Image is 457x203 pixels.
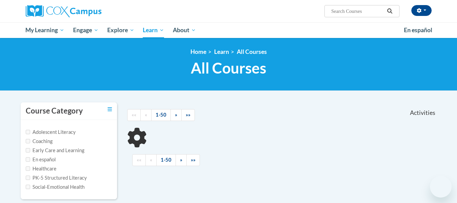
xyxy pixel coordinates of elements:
[186,112,190,118] span: »»
[132,154,146,166] a: Begining
[399,23,437,37] a: En español
[132,112,136,118] span: ««
[26,166,30,171] input: Checkbox for Options
[138,22,168,38] a: Learn
[176,154,187,166] a: Next
[156,154,176,166] a: 1-50
[16,22,442,38] div: Main menu
[26,156,56,163] label: En español
[69,22,103,38] a: Engage
[26,176,30,180] input: Checkbox for Options
[26,5,154,17] a: Cox Campus
[180,157,182,163] span: »
[127,109,141,121] a: Begining
[26,157,30,162] input: Checkbox for Options
[173,26,196,34] span: About
[26,165,56,172] label: Healthcare
[26,185,30,189] input: Checkbox for Options
[26,5,101,17] img: Cox Campus
[25,26,64,34] span: My Learning
[175,112,177,118] span: »
[237,48,267,55] a: All Courses
[151,109,171,121] a: 1-50
[21,22,69,38] a: My Learning
[190,48,206,55] a: Home
[404,26,432,34] span: En español
[330,7,385,15] input: Search Courses
[26,130,30,134] input: Checkbox for Options
[186,154,200,166] a: End
[108,106,112,113] a: Toggle collapse
[411,5,432,16] button: Account Settings
[26,147,84,154] label: Early Care and Learning
[410,109,435,117] span: Activities
[107,26,134,34] span: Explore
[145,112,147,118] span: «
[103,22,139,38] a: Explore
[214,48,229,55] a: Learn
[181,109,195,121] a: End
[145,154,157,166] a: Previous
[26,139,30,143] input: Checkbox for Options
[430,176,452,198] iframe: Button to launch messaging window
[191,157,196,163] span: »»
[143,26,164,34] span: Learn
[385,7,395,15] button: Search
[170,109,182,121] a: Next
[140,109,152,121] a: Previous
[150,157,152,163] span: «
[26,106,83,116] h3: Course Category
[26,148,30,153] input: Checkbox for Options
[168,22,200,38] a: About
[191,59,266,77] span: All Courses
[137,157,141,163] span: ««
[26,138,52,145] label: Coaching
[26,183,85,191] label: Social-Emotional Health
[26,128,76,136] label: Adolescent Literacy
[26,174,87,182] label: PK-5 Structured Literacy
[73,26,98,34] span: Engage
